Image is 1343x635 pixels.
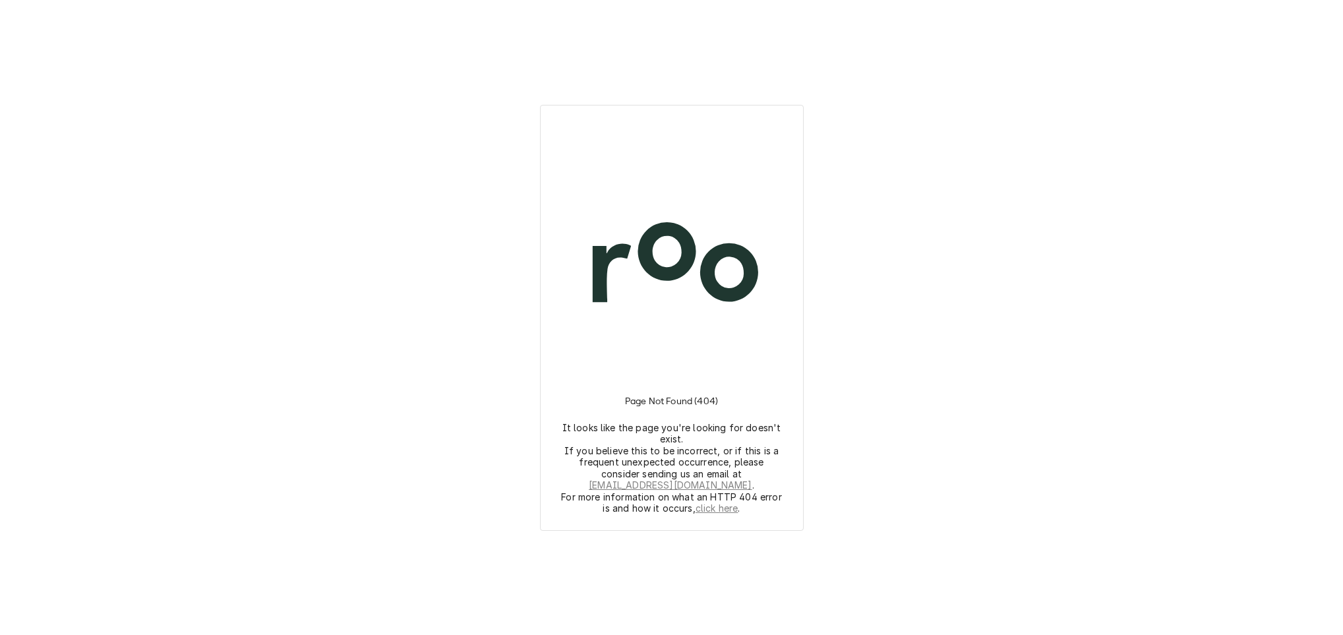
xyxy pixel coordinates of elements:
div: Instructions [556,380,787,514]
p: It looks like the page you're looking for doesn't exist. [561,422,783,445]
a: [EMAIL_ADDRESS][DOMAIN_NAME] [589,479,752,491]
h3: Page Not Found (404) [625,380,718,422]
img: Logo [556,149,787,380]
p: For more information on what an HTTP 404 error is and how it occurs, . [561,491,783,514]
a: click here [696,502,738,514]
div: Logo and Instructions Container [556,121,787,514]
p: If you believe this to be incorrect, or if this is a frequent unexpected occurrence, please consi... [561,445,783,491]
